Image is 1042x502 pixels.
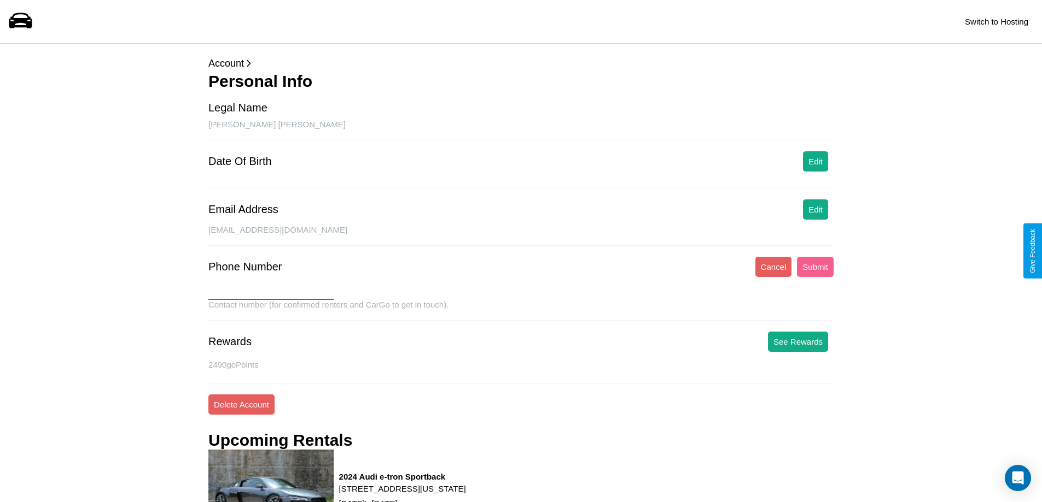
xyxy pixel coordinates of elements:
[208,335,252,348] div: Rewards
[208,203,278,216] div: Email Address
[208,300,834,321] div: Contact number (for confirmed renters and CarGo to get in touch).
[208,120,834,140] div: [PERSON_NAME] [PERSON_NAME]
[208,394,275,415] button: Delete Account
[339,481,466,496] p: [STREET_ADDRESS][US_STATE]
[959,11,1034,32] button: Switch to Hosting
[208,102,267,114] div: Legal Name
[208,357,834,372] p: 2490 goPoints
[208,261,282,273] div: Phone Number
[208,431,352,450] h3: Upcoming Rentals
[208,155,272,168] div: Date Of Birth
[1029,229,1037,273] div: Give Feedback
[797,257,834,277] button: Submit
[803,199,828,220] button: Edit
[1005,465,1031,491] div: Open Intercom Messenger
[803,151,828,172] button: Edit
[755,257,792,277] button: Cancel
[208,225,834,246] div: [EMAIL_ADDRESS][DOMAIN_NAME]
[339,472,466,481] h3: 2024 Audi e-tron Sportback
[208,55,834,72] p: Account
[208,72,834,91] h3: Personal Info
[768,332,828,352] button: See Rewards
